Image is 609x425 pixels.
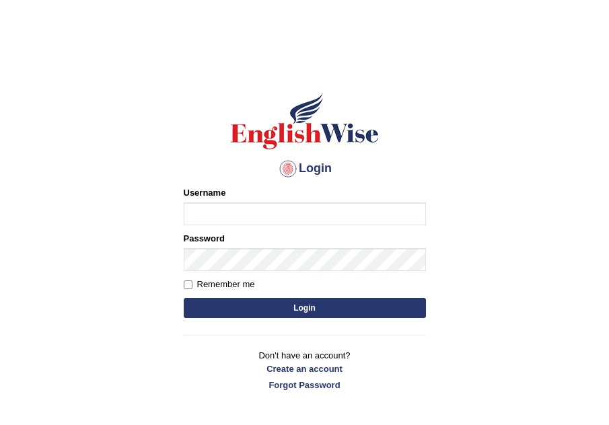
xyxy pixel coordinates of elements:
label: Username [184,186,226,199]
label: Password [184,232,225,245]
button: Login [184,298,426,318]
label: Remember me [184,278,255,291]
img: Logo of English Wise sign in for intelligent practice with AI [228,91,382,151]
a: Create an account [184,362,426,375]
a: Forgot Password [184,379,426,391]
h4: Login [184,158,426,180]
p: Don't have an account? [184,349,426,391]
input: Remember me [184,280,192,289]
